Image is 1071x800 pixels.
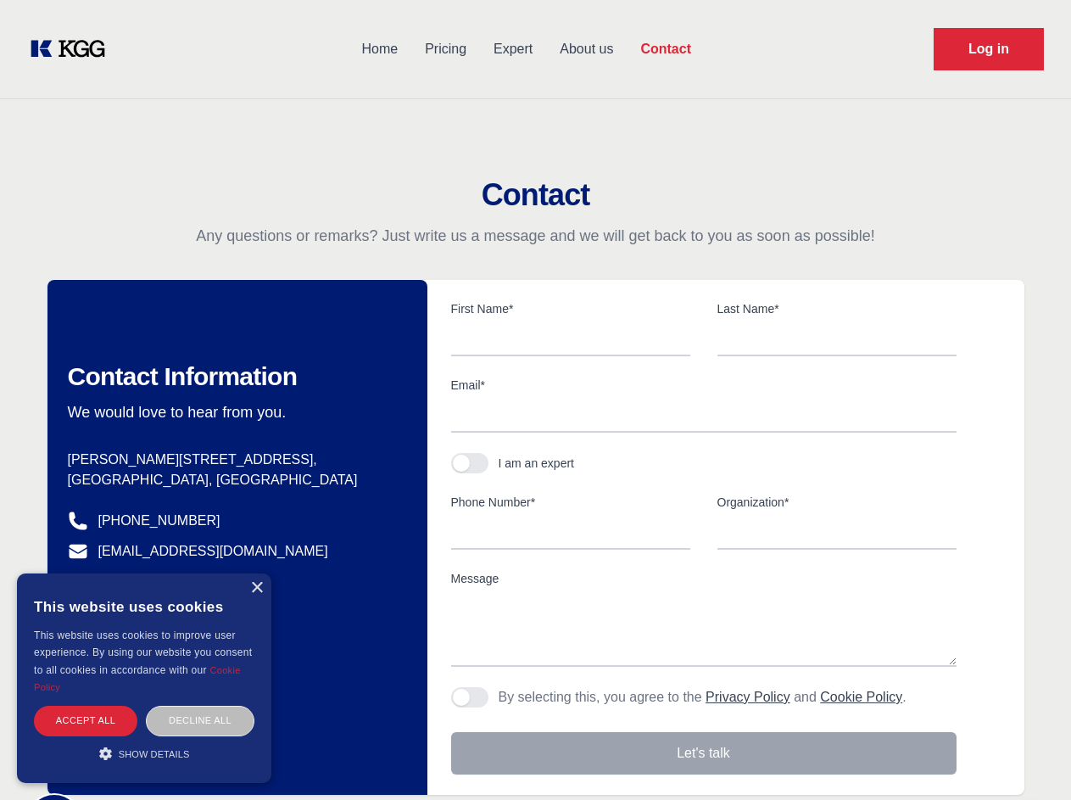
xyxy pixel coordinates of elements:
a: Pricing [411,27,480,71]
a: Cookie Policy [820,690,902,704]
div: Close [250,582,263,595]
p: By selecting this, you agree to the and . [499,687,906,708]
a: @knowledgegategroup [68,572,237,592]
span: Show details [119,749,190,759]
a: Home [348,27,411,71]
div: I am an expert [499,455,575,472]
label: Email* [451,377,957,394]
div: Show details [34,745,254,762]
a: Contact [627,27,705,71]
button: Let's talk [451,732,957,775]
label: Phone Number* [451,494,690,511]
div: Decline all [146,706,254,736]
div: Accept all [34,706,137,736]
p: [PERSON_NAME][STREET_ADDRESS], [68,450,400,470]
a: Expert [480,27,546,71]
iframe: Chat Widget [986,719,1071,800]
h2: Contact [20,178,1051,212]
a: About us [546,27,627,71]
a: Request Demo [934,28,1044,70]
label: Last Name* [717,300,957,317]
a: [EMAIL_ADDRESS][DOMAIN_NAME] [98,541,328,562]
a: KOL Knowledge Platform: Talk to Key External Experts (KEE) [27,36,119,63]
label: First Name* [451,300,690,317]
p: We would love to hear from you. [68,402,400,422]
label: Message [451,570,957,587]
h2: Contact Information [68,361,400,392]
p: [GEOGRAPHIC_DATA], [GEOGRAPHIC_DATA] [68,470,400,490]
a: Privacy Policy [706,690,790,704]
div: This website uses cookies [34,586,254,627]
span: This website uses cookies to improve user experience. By using our website you consent to all coo... [34,629,252,676]
a: [PHONE_NUMBER] [98,511,220,531]
a: Cookie Policy [34,665,241,692]
p: Any questions or remarks? Just write us a message and we will get back to you as soon as possible! [20,226,1051,246]
label: Organization* [717,494,957,511]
